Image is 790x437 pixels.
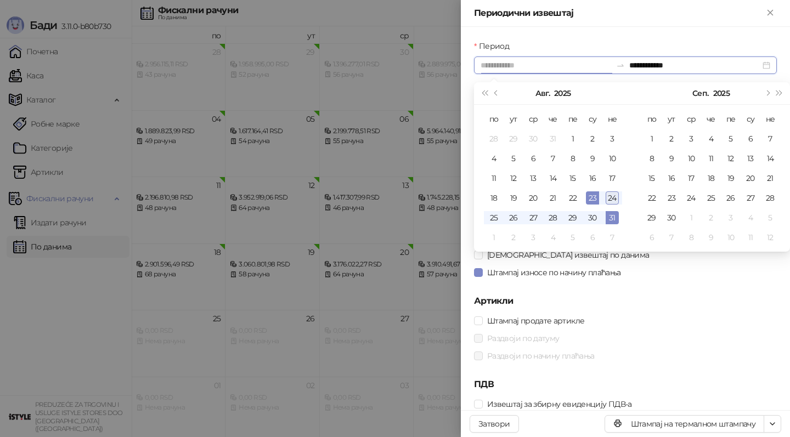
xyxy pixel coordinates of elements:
[566,132,579,145] div: 1
[563,149,583,168] td: 2025-08-08
[474,294,777,308] h5: Артикли
[645,211,658,224] div: 29
[554,82,571,104] button: Изабери годину
[685,211,698,224] div: 1
[721,188,741,208] td: 2025-09-26
[583,208,602,228] td: 2025-08-30
[764,172,777,185] div: 21
[527,152,540,165] div: 6
[606,132,619,145] div: 3
[721,129,741,149] td: 2025-09-05
[546,132,560,145] div: 31
[606,152,619,165] div: 10
[662,208,681,228] td: 2025-09-30
[543,208,563,228] td: 2025-08-28
[487,231,500,244] div: 1
[563,188,583,208] td: 2025-08-22
[741,208,760,228] td: 2025-10-04
[504,228,523,247] td: 2025-09-02
[483,350,599,362] span: Раздвоји по начину плаћања
[642,129,662,149] td: 2025-09-01
[665,152,678,165] div: 9
[704,172,718,185] div: 18
[563,228,583,247] td: 2025-09-05
[484,188,504,208] td: 2025-08-18
[665,172,678,185] div: 16
[483,332,563,344] span: Раздвоји по датуму
[744,152,757,165] div: 13
[504,109,523,129] th: ут
[704,211,718,224] div: 2
[606,211,619,224] div: 31
[764,132,777,145] div: 7
[724,152,737,165] div: 12
[566,152,579,165] div: 8
[523,188,543,208] td: 2025-08-20
[760,129,780,149] td: 2025-09-07
[507,231,520,244] div: 2
[606,231,619,244] div: 7
[484,228,504,247] td: 2025-09-01
[681,208,701,228] td: 2025-10-01
[483,249,653,261] span: [DEMOGRAPHIC_DATA] извештај по данима
[616,61,625,70] span: to
[681,149,701,168] td: 2025-09-10
[685,132,698,145] div: 3
[744,211,757,224] div: 4
[701,168,721,188] td: 2025-09-18
[721,149,741,168] td: 2025-09-12
[665,191,678,205] div: 23
[487,191,500,205] div: 18
[474,7,764,20] div: Периодични извештај
[721,168,741,188] td: 2025-09-19
[487,211,500,224] div: 25
[741,228,760,247] td: 2025-10-11
[523,228,543,247] td: 2025-09-03
[760,149,780,168] td: 2025-09-14
[704,152,718,165] div: 11
[543,109,563,129] th: че
[662,109,681,129] th: ут
[566,172,579,185] div: 15
[586,152,599,165] div: 9
[760,188,780,208] td: 2025-09-28
[761,82,773,104] button: Следећи месец (PageDown)
[713,82,730,104] button: Изабери годину
[701,129,721,149] td: 2025-09-04
[583,188,602,208] td: 2025-08-23
[487,132,500,145] div: 28
[642,168,662,188] td: 2025-09-15
[774,82,786,104] button: Следећа година (Control + right)
[523,208,543,228] td: 2025-08-27
[543,149,563,168] td: 2025-08-07
[563,208,583,228] td: 2025-08-29
[764,7,777,20] button: Close
[642,109,662,129] th: по
[760,109,780,129] th: не
[563,129,583,149] td: 2025-08-01
[523,168,543,188] td: 2025-08-13
[507,211,520,224] div: 26
[602,149,622,168] td: 2025-08-10
[602,109,622,129] th: не
[566,191,579,205] div: 22
[764,231,777,244] div: 12
[681,129,701,149] td: 2025-09-03
[744,172,757,185] div: 20
[507,132,520,145] div: 29
[527,231,540,244] div: 3
[681,168,701,188] td: 2025-09-17
[586,231,599,244] div: 6
[681,188,701,208] td: 2025-09-24
[504,149,523,168] td: 2025-08-05
[724,191,737,205] div: 26
[606,172,619,185] div: 17
[741,149,760,168] td: 2025-09-13
[543,228,563,247] td: 2025-09-04
[586,191,599,205] div: 23
[543,129,563,149] td: 2025-07-31
[724,211,737,224] div: 3
[724,132,737,145] div: 5
[662,129,681,149] td: 2025-09-02
[484,149,504,168] td: 2025-08-04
